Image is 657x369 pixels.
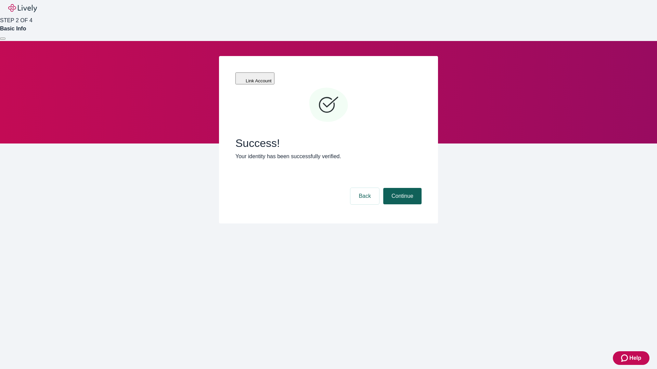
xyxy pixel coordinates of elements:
svg: Zendesk support icon [621,354,629,362]
span: Help [629,354,641,362]
button: Continue [383,188,422,204]
button: Zendesk support iconHelp [613,351,649,365]
img: Lively [8,4,37,12]
p: Your identity has been successfully verified. [235,152,422,161]
span: Success! [235,137,422,150]
svg: Checkmark icon [308,85,349,126]
button: Back [350,188,379,204]
button: Link Account [235,72,274,84]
